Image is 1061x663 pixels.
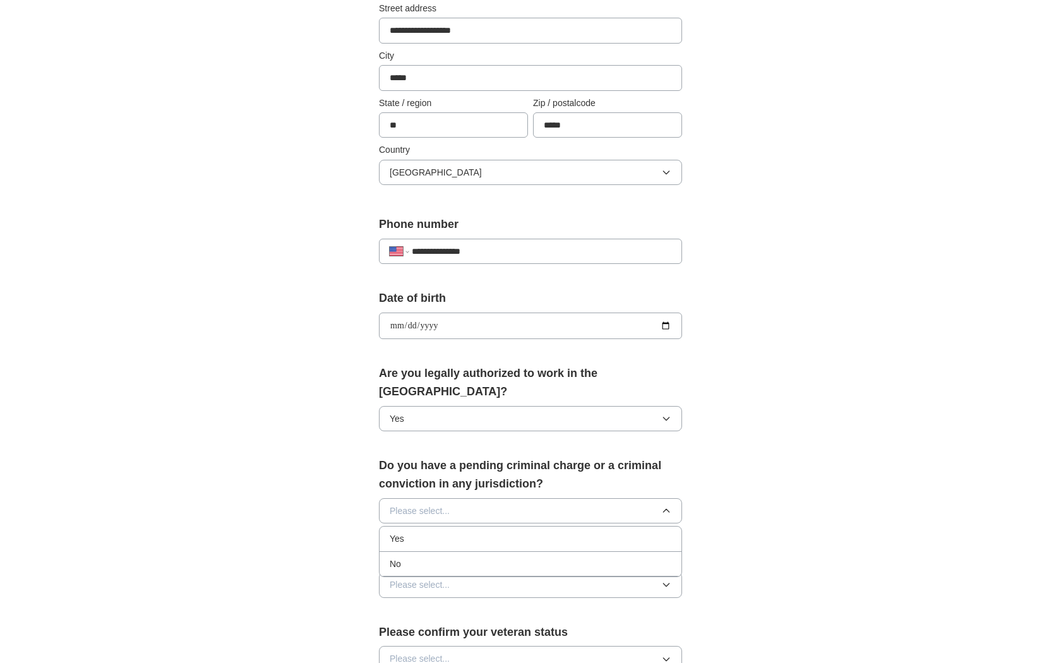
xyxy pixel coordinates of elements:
label: Are you legally authorized to work in the [GEOGRAPHIC_DATA]? [379,364,682,401]
button: [GEOGRAPHIC_DATA] [379,160,682,185]
span: [GEOGRAPHIC_DATA] [390,165,482,179]
span: Please select... [390,504,450,518]
span: Yes [390,412,404,426]
span: Please select... [390,578,450,592]
label: State / region [379,96,528,110]
label: Zip / postalcode [533,96,682,110]
span: No [390,557,401,571]
button: Please select... [379,572,682,597]
label: City [379,49,682,63]
span: Yes [390,532,404,546]
label: Please confirm your veteran status [379,623,682,642]
label: Phone number [379,215,682,234]
label: Country [379,143,682,157]
label: Do you have a pending criminal charge or a criminal conviction in any jurisdiction? [379,457,682,493]
label: Date of birth [379,289,682,308]
button: Please select... [379,498,682,523]
label: Street address [379,1,682,15]
button: Yes [379,406,682,431]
